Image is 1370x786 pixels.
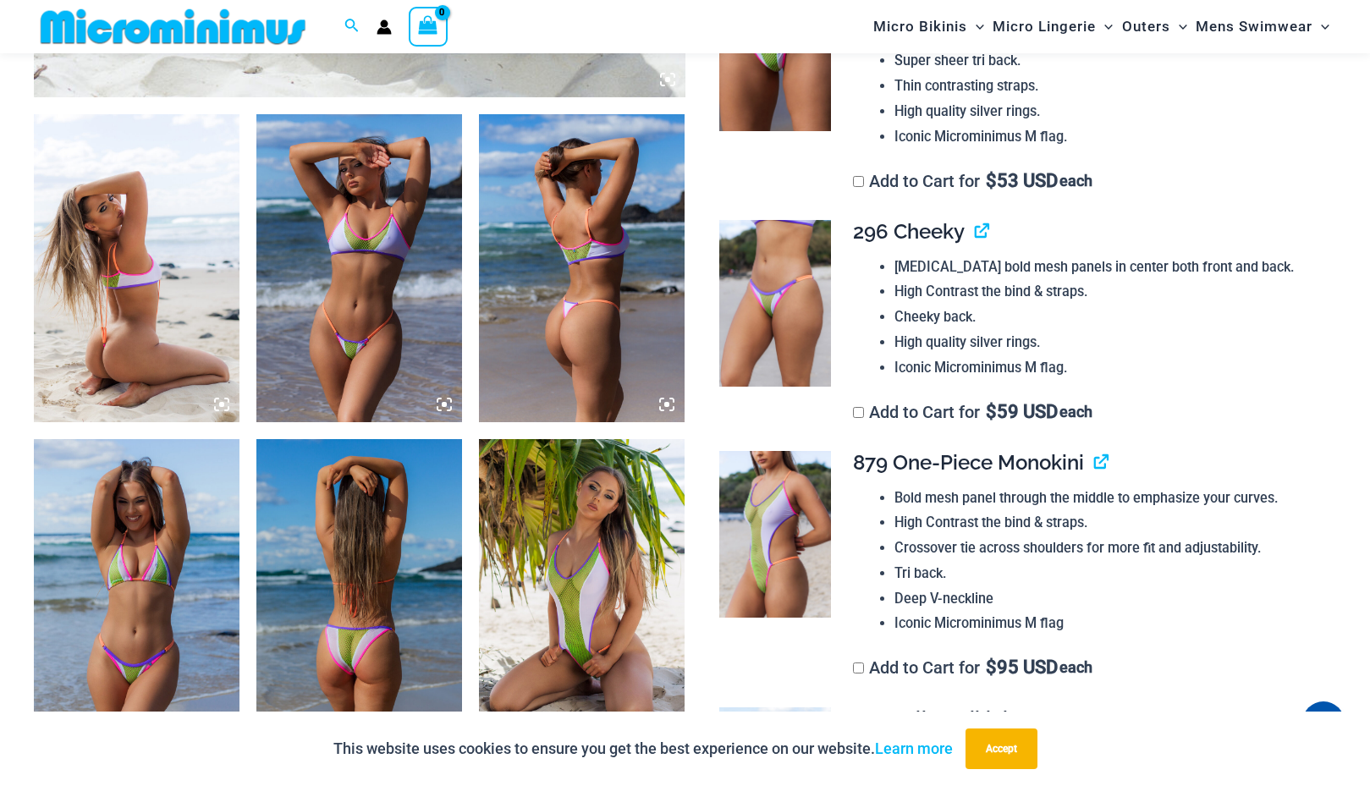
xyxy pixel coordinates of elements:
[34,8,312,46] img: MM SHOP LOGO FLAT
[894,305,1323,330] li: Cheeky back.
[377,19,392,35] a: Account icon link
[894,536,1323,561] li: Crossover tie across shoulders for more fit and adjustability.
[873,5,967,48] span: Micro Bikinis
[719,451,831,618] img: Reckless Neon Crush Lime Crush 879 One Piece
[853,450,1084,475] span: 879 One-Piece Monokini
[894,561,1323,586] li: Tri back.
[409,7,448,46] a: View Shopping Cart, empty
[34,114,239,423] img: Reckless Neon Crush Lime Crush 349 Crop Top 4561 Sling
[1096,5,1113,48] span: Menu Toggle
[894,48,1323,74] li: Super sheer tri back.
[853,662,864,673] input: Add to Cart for$95 USD each
[967,5,984,48] span: Menu Toggle
[1122,5,1170,48] span: Outers
[894,355,1323,381] li: Iconic Microminimus M flag.
[853,657,1092,678] label: Add to Cart for
[986,657,997,678] span: $
[34,439,239,748] img: Reckless Neon Crush Lime Crush 306 Tri Top 296 Cheeky Bottom
[853,706,1084,731] span: 4561 Sling Bikini Bottom
[986,170,997,191] span: $
[719,220,831,387] img: Reckless Neon Crush Lime Crush 296 Cheeky Bottom
[1191,5,1334,48] a: Mens SwimwearMenu ToggleMenu Toggle
[894,99,1323,124] li: High quality silver rings.
[853,219,965,244] span: 296 Cheeky
[256,114,462,423] img: Reckless Neon Crush Lime Crush 349 Crop Top 466 Thong
[256,439,462,748] img: Reckless Neon Crush Lime Crush 306 Tri Top 296 Cheeky Bottom
[894,255,1323,280] li: [MEDICAL_DATA] bold mesh panels in center both front and back.
[1059,404,1092,420] span: each
[986,173,1058,190] span: 53 USD
[853,407,864,418] input: Add to Cart for$59 USD each
[333,736,953,761] p: This website uses cookies to ensure you get the best experience on our website.
[966,728,1037,769] button: Accept
[988,5,1117,48] a: Micro LingerieMenu ToggleMenu Toggle
[894,74,1323,99] li: Thin contrasting straps.
[894,586,1323,612] li: Deep V-neckline
[986,404,1058,420] span: 59 USD
[1059,173,1092,190] span: each
[894,510,1323,536] li: High Contrast the bind & straps.
[853,176,864,187] input: Add to Cart for$53 USD each
[875,739,953,757] a: Learn more
[986,659,1058,676] span: 95 USD
[1312,5,1329,48] span: Menu Toggle
[894,611,1323,636] li: Iconic Microminimus M flag
[479,439,685,748] img: Reckless Neon Crush Lime Crush 879 One Piece
[894,486,1323,511] li: Bold mesh panel through the middle to emphasize your curves.
[853,171,1092,191] label: Add to Cart for
[867,3,1336,51] nav: Site Navigation
[1118,5,1191,48] a: OutersMenu ToggleMenu Toggle
[1170,5,1187,48] span: Menu Toggle
[1059,659,1092,676] span: each
[993,5,1096,48] span: Micro Lingerie
[894,330,1323,355] li: High quality silver rings.
[479,114,685,423] img: Reckless Neon Crush Lime Crush 349 Crop Top 466 Thong
[1196,5,1312,48] span: Mens Swimwear
[894,279,1323,305] li: High Contrast the bind & straps.
[986,401,997,422] span: $
[894,124,1323,150] li: Iconic Microminimus M flag.
[869,5,988,48] a: Micro BikinisMenu ToggleMenu Toggle
[853,402,1092,422] label: Add to Cart for
[344,16,360,37] a: Search icon link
